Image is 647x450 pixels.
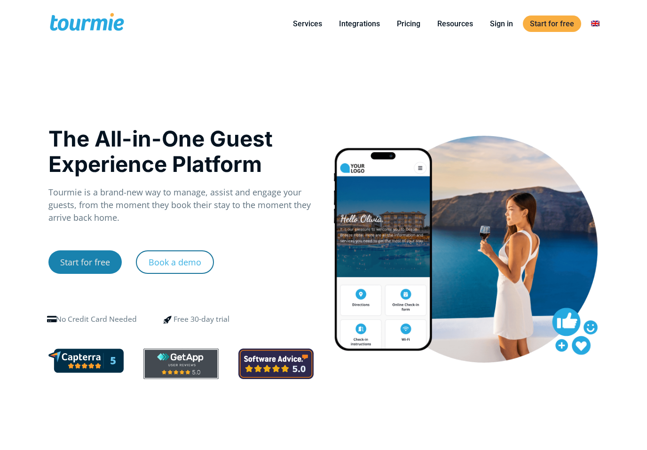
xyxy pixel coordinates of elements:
a: Book a demo [136,250,214,274]
a: Sign in [483,18,520,30]
div: No Credit Card Needed [56,314,137,325]
a: Start for free [48,250,122,274]
a: Pricing [390,18,427,30]
p: Tourmie is a brand-new way to manage, assist and engage your guests, from the moment they book th... [48,186,314,224]
h1: The All-in-One Guest Experience Platform [48,126,314,177]
a: Switch to [584,18,607,30]
span:  [157,314,179,325]
a: Start for free [523,16,581,32]
a: Services [286,18,329,30]
span:  [45,316,60,323]
a: Integrations [332,18,387,30]
div: Free 30-day trial [174,314,229,325]
a: Resources [430,18,480,30]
